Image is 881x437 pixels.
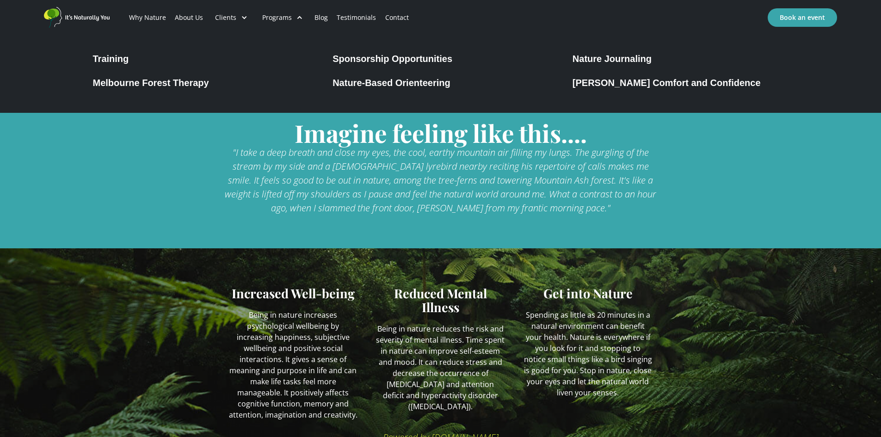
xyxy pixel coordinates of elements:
h3: Increased Well-being [229,286,358,300]
div: [PERSON_NAME] Comfort and Confidence [573,77,761,88]
a: About Us [170,2,207,33]
p: Being in nature increases psychological wellbeing by increasing happiness, subjective wellbeing a... [229,309,358,420]
a: Testimonials [333,2,381,33]
a: Nature-Based Orienteering [328,74,553,88]
div: Melbourne Forest Therapy [93,77,209,88]
div: Sponsorship Opportunities [333,53,452,64]
a: Melbourne Forest Therapy [88,74,314,88]
a: Blog [310,2,333,33]
a: Why Nature [124,2,170,33]
h3: Reduced Mental Illness [376,286,505,314]
div: Nature Journaling [573,53,652,64]
div: Nature-Based Orienteering [333,77,450,88]
div: Clients [208,2,255,33]
a: Sponsorship Opportunities [328,49,553,64]
div: "I take a deep breath and close my eyes, the cool, earthy mountain air filling my lungs. The gurg... [223,146,658,215]
a: Contact [381,2,413,33]
a: [PERSON_NAME] Comfort and Confidence [568,74,793,88]
a: home [44,7,113,28]
a: Nature Journaling [568,49,793,64]
div: Training [93,53,129,64]
div: Clients [215,13,236,22]
div: Programs [255,2,310,33]
sub: Imagine feeling like this.... [295,117,587,149]
h3: Get into Nature [524,286,653,300]
p: Spending as little as 20 minutes in a natural environment can benefit your health. Nature is ever... [524,309,653,398]
a: Book an event [768,8,837,27]
div: Programs [262,13,292,22]
p: Being in nature reduces the risk and severity of mental illness. Time spent in nature can improve... [376,323,505,412]
a: Training [88,49,314,64]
